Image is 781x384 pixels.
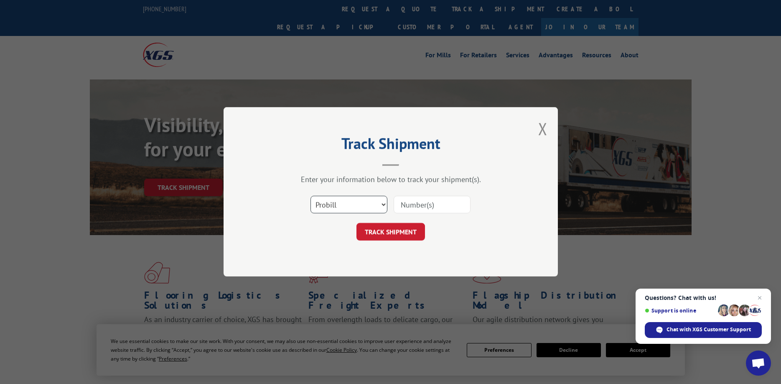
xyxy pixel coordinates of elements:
[394,196,471,214] input: Number(s)
[667,326,751,333] span: Chat with XGS Customer Support
[538,118,547,140] button: Close modal
[356,223,425,241] button: TRACK SHIPMENT
[645,307,715,314] span: Support is online
[265,138,516,154] h2: Track Shipment
[645,322,762,338] div: Chat with XGS Customer Support
[746,351,771,376] div: Open chat
[645,294,762,301] span: Questions? Chat with us!
[265,175,516,184] div: Enter your information below to track your shipment(s).
[755,293,765,303] span: Close chat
